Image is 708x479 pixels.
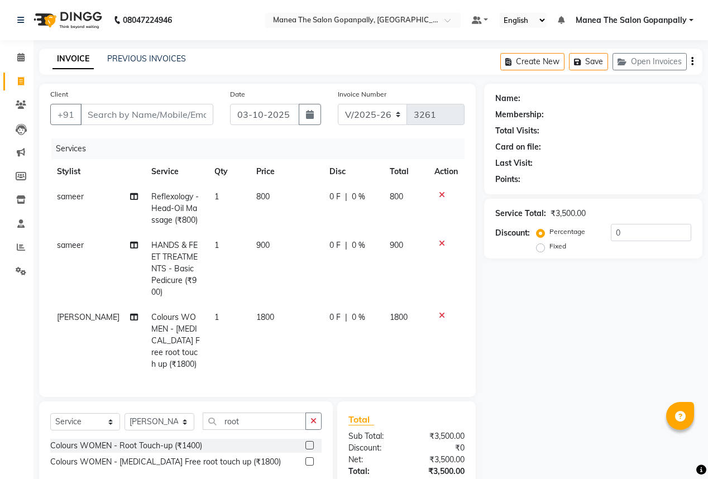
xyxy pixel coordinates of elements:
[52,49,94,69] a: INVOICE
[390,191,403,202] span: 800
[352,191,365,203] span: 0 %
[50,89,68,99] label: Client
[352,312,365,323] span: 0 %
[28,4,105,36] img: logo
[80,104,213,125] input: Search by Name/Mobile/Email/Code
[256,312,274,322] span: 1800
[329,312,341,323] span: 0 F
[256,240,270,250] span: 900
[50,456,281,468] div: Colours WOMEN - [MEDICAL_DATA] Free root touch up (₹1800)
[340,466,406,477] div: Total:
[123,4,172,36] b: 08047224946
[406,430,473,442] div: ₹3,500.00
[345,191,347,203] span: |
[495,125,539,137] div: Total Visits:
[406,454,473,466] div: ₹3,500.00
[230,89,245,99] label: Date
[208,159,250,184] th: Qty
[551,208,586,219] div: ₹3,500.00
[348,414,374,425] span: Total
[151,191,199,225] span: Reflexology - Head-Oil Massage (₹800)
[340,430,406,442] div: Sub Total:
[50,104,82,125] button: +91
[428,159,465,184] th: Action
[569,53,608,70] button: Save
[256,191,270,202] span: 800
[329,239,341,251] span: 0 F
[340,442,406,454] div: Discount:
[50,159,145,184] th: Stylist
[549,227,585,237] label: Percentage
[613,53,687,70] button: Open Invoices
[390,312,408,322] span: 1800
[151,240,198,297] span: HANDS & FEET TREATMENTS - Basic Pedicure (₹900)
[495,208,546,219] div: Service Total:
[661,434,697,468] iframe: chat widget
[500,53,565,70] button: Create New
[406,442,473,454] div: ₹0
[57,191,84,202] span: sameer
[495,227,530,239] div: Discount:
[352,239,365,251] span: 0 %
[383,159,428,184] th: Total
[406,466,473,477] div: ₹3,500.00
[214,312,219,322] span: 1
[57,240,84,250] span: sameer
[345,239,347,251] span: |
[549,241,566,251] label: Fixed
[151,312,200,369] span: Colours WOMEN - [MEDICAL_DATA] Free root touch up (₹1800)
[340,454,406,466] div: Net:
[51,138,473,159] div: Services
[214,191,219,202] span: 1
[345,312,347,323] span: |
[203,413,306,430] input: Search or Scan
[107,54,186,64] a: PREVIOUS INVOICES
[495,157,533,169] div: Last Visit:
[329,191,341,203] span: 0 F
[57,312,119,322] span: [PERSON_NAME]
[495,141,541,153] div: Card on file:
[145,159,208,184] th: Service
[323,159,383,184] th: Disc
[250,159,323,184] th: Price
[50,440,202,452] div: Colours WOMEN - Root Touch-up (₹1400)
[338,89,386,99] label: Invoice Number
[495,93,520,104] div: Name:
[495,174,520,185] div: Points:
[214,240,219,250] span: 1
[390,240,403,250] span: 900
[495,109,544,121] div: Membership:
[576,15,687,26] span: Manea The Salon Gopanpally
